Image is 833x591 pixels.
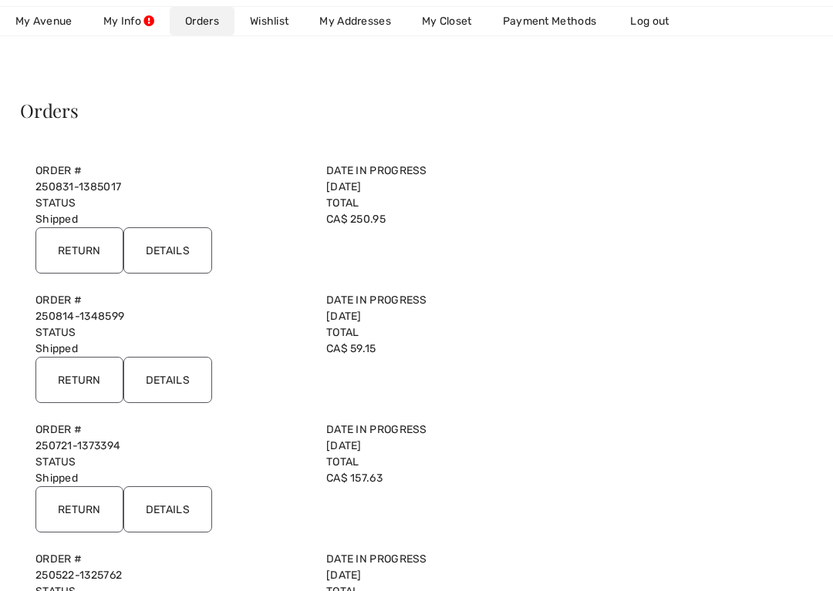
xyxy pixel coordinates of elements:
div: Shipped [26,324,317,357]
a: My Closet [406,7,487,35]
label: Status [35,324,308,341]
a: 250831-1385017 [35,180,121,193]
label: Status [35,195,308,211]
input: Return [35,486,123,532]
input: Return [35,227,123,274]
label: Order # [35,292,308,308]
input: Details [123,486,212,532]
input: Details [123,227,212,274]
a: Wishlist [234,7,304,35]
div: [DATE] [317,551,608,583]
a: My Info [88,7,170,35]
label: Total [326,324,599,341]
a: Log out [615,7,700,35]
label: Total [326,454,599,470]
div: Orders [20,101,614,119]
label: Date in Progress [326,163,599,179]
div: [DATE] [317,292,608,324]
label: Date in Progress [326,292,599,308]
span: My Avenue [15,13,73,29]
label: Date in Progress [326,551,599,567]
a: 250814-1348599 [35,310,124,323]
a: Orders [170,7,234,35]
label: Date in Progress [326,421,599,438]
a: 250721-1373394 [35,439,120,452]
label: Order # [35,421,308,438]
input: Return [35,357,123,403]
a: My Addresses [304,7,406,35]
div: CA$ 250.95 [317,195,608,227]
div: [DATE] [317,163,608,195]
div: CA$ 157.63 [317,454,608,486]
label: Total [326,195,599,211]
div: CA$ 59.15 [317,324,608,357]
div: Shipped [26,195,317,227]
input: Details [123,357,212,403]
div: [DATE] [317,421,608,454]
a: 250522-1325762 [35,569,122,582]
div: Shipped [26,454,317,486]
label: Order # [35,551,308,567]
label: Status [35,454,308,470]
label: Order # [35,163,308,179]
a: Payment Methods [487,7,612,35]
